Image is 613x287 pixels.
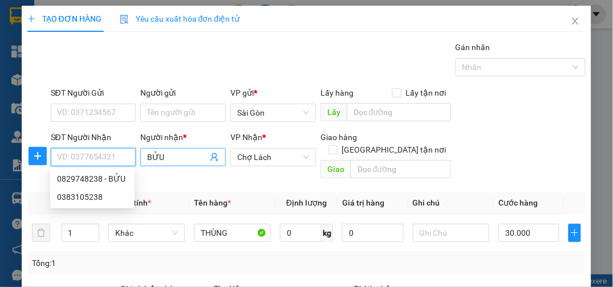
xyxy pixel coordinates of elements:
span: Lấy [320,103,347,121]
span: plus [27,15,35,23]
button: Close [559,6,591,38]
div: SĐT Người Gửi [51,87,136,99]
span: Giao hàng [320,133,357,142]
span: Khác [115,224,178,241]
label: Gán nhãn [456,43,490,52]
input: Dọc đường [347,103,451,121]
input: 0 [342,224,403,242]
input: VD: Bàn, Ghế [194,224,271,242]
span: close [571,17,580,26]
span: Tên hàng [194,198,231,207]
span: Giao [320,160,351,178]
span: Sài Gòn [237,104,309,121]
span: user-add [210,153,219,162]
span: Lấy tận nơi [401,87,451,99]
span: kg [322,224,333,242]
input: Ghi Chú [413,224,490,242]
div: Người gửi [140,87,226,99]
div: 0829748238 - BỬU [50,170,135,188]
span: Yêu cầu xuất hóa đơn điện tử [120,14,240,23]
div: VP gửi [230,87,316,99]
input: Dọc đường [351,160,451,178]
div: 0383105238 [57,191,128,203]
th: Ghi chú [408,192,494,214]
span: Giá trị hàng [342,198,384,207]
span: [GEOGRAPHIC_DATA] tận nơi [338,143,451,156]
button: plus [569,224,581,242]
div: Người nhận [140,131,226,143]
span: Định lượng [286,198,327,207]
div: Tổng: 1 [32,257,238,269]
button: delete [32,224,50,242]
span: plus [569,228,580,237]
div: 0829748238 - BỬU [57,173,128,185]
span: Chợ Lách [237,149,309,166]
span: Đơn vị tính [108,198,151,207]
span: plus [29,151,46,161]
span: Lấy hàng [320,88,354,97]
span: Cước hàng [498,198,538,207]
img: icon [120,15,129,24]
button: plus [29,147,47,165]
div: SĐT Người Nhận [51,131,136,143]
span: VP Nhận [230,133,262,142]
span: TẠO ĐƠN HÀNG [27,14,102,23]
div: 0383105238 [50,188,135,206]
